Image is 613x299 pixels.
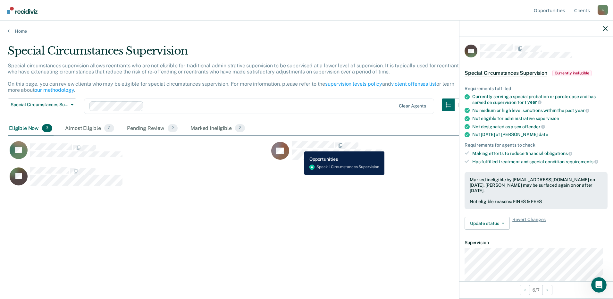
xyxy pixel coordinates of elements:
[465,240,608,245] dt: Supervision
[598,5,608,15] button: Profile dropdown button
[7,7,38,14] img: Recidiviz
[566,159,598,164] span: requirements
[544,151,572,156] span: obligations
[189,122,246,136] div: Marked Ineligible
[472,116,608,121] div: Not eligible for administrative
[465,217,510,230] button: Update status
[472,94,608,105] div: Currently serving a special probation or parole case and has served on supervision for 1
[536,116,559,121] span: supervision
[34,87,74,93] a: our methodology
[542,285,552,295] button: Next Opportunity
[104,124,114,132] span: 2
[512,217,546,230] span: Revert Changes
[8,122,54,136] div: Eligible Now
[459,63,613,83] div: Special Circumstances SupervisionCurrently ineligible
[552,70,592,76] span: Currently ineligible
[472,159,608,165] div: Has fulfilled treatment and special condition
[465,86,608,91] div: Requirements fulfilled
[598,5,608,15] div: n
[470,199,602,204] div: Not eligible reasons: FINES & FEES
[42,124,52,132] span: 3
[539,132,548,137] span: date
[472,132,608,137] div: Not [DATE] of [PERSON_NAME]
[459,281,613,298] div: 6 / 7
[8,63,461,93] p: Special circumstances supervision allows reentrants who are not eligible for traditional administ...
[235,124,245,132] span: 2
[527,99,542,105] span: year
[472,124,608,130] div: Not designated as a sex
[168,124,178,132] span: 2
[522,124,545,129] span: offender
[591,277,607,293] iframe: Intercom live chat
[472,107,608,113] div: No medium or high level sanctions within the past
[470,177,602,193] div: Marked ineligible by [EMAIL_ADDRESS][DOMAIN_NAME] on [DATE]. [PERSON_NAME] may be surfaced again ...
[399,103,426,109] div: Clear agents
[64,122,115,136] div: Almost Eligible
[472,150,608,156] div: Making efforts to reduce financial
[520,285,530,295] button: Previous Opportunity
[8,28,605,34] a: Home
[325,81,382,87] a: supervision levels policy
[465,142,608,148] div: Requirements for agents to check
[575,108,589,113] span: year
[269,141,531,167] div: CaseloadOpportunityCell-519IV
[11,102,68,107] span: Special Circumstances Supervision
[8,44,467,63] div: Special Circumstances Supervision
[126,122,179,136] div: Pending Review
[8,141,269,167] div: CaseloadOpportunityCell-106FJ
[465,70,547,76] span: Special Circumstances Supervision
[391,81,437,87] a: violent offenses list
[8,167,269,192] div: CaseloadOpportunityCell-981FV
